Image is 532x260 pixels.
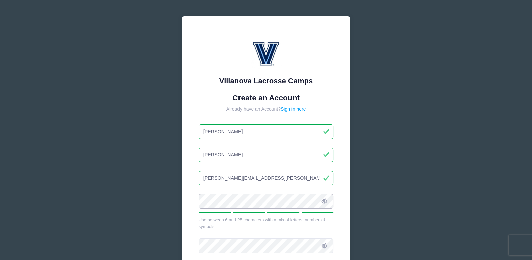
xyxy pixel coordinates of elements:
h1: Create an Account [199,93,334,102]
div: Use between 6 and 25 characters with a mix of letters, numbers & symbols. [199,217,334,230]
a: Sign in here [281,106,306,112]
div: Villanova Lacrosse Camps [199,75,334,86]
input: First Name [199,124,334,139]
img: Villanova Lacrosse Camps [246,33,286,73]
div: Already have an Account? [199,106,334,113]
input: Email [199,171,334,185]
input: Last Name [199,148,334,162]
